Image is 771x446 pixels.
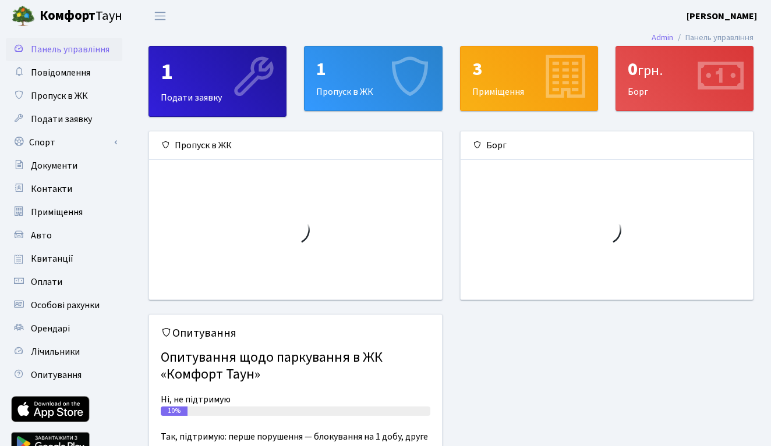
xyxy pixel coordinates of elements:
[638,60,663,81] span: грн.
[31,322,70,335] span: Орендарі
[472,58,586,80] div: 3
[634,26,771,50] nav: breadcrumb
[460,46,598,111] a: 3Приміщення
[304,46,442,111] a: 1Пропуск в ЖК
[31,345,80,358] span: Лічильники
[31,43,109,56] span: Панель управління
[31,229,52,242] span: Авто
[40,6,96,25] b: Комфорт
[149,47,286,116] div: Подати заявку
[6,84,122,108] a: Пропуск в ЖК
[146,6,175,26] button: Переключити навігацію
[6,340,122,363] a: Лічильники
[31,113,92,126] span: Подати заявку
[628,58,741,80] div: 0
[6,294,122,317] a: Особові рахунки
[161,345,430,388] h4: Опитування щодо паркування в ЖК «Комфорт Таун»
[6,247,122,270] a: Квитанції
[316,58,430,80] div: 1
[6,363,122,387] a: Опитування
[31,252,73,265] span: Квитанції
[6,108,122,131] a: Подати заявку
[6,154,122,177] a: Документи
[12,5,35,28] img: logo.png
[161,406,188,416] div: 10%
[31,206,83,219] span: Приміщення
[40,6,122,26] span: Таун
[6,201,122,224] a: Приміщення
[6,270,122,294] a: Оплати
[673,31,754,44] li: Панель управління
[161,393,430,406] div: Ні, не підтримую
[161,58,274,86] div: 1
[31,66,90,79] span: Повідомлення
[31,369,82,381] span: Опитування
[31,276,62,288] span: Оплати
[31,299,100,312] span: Особові рахунки
[149,131,442,160] div: Пропуск в ЖК
[6,177,122,201] a: Контакти
[6,131,122,154] a: Спорт
[687,10,757,23] b: [PERSON_NAME]
[31,90,88,102] span: Пропуск в ЖК
[6,61,122,84] a: Повідомлення
[148,46,287,117] a: 1Подати заявку
[687,9,757,23] a: [PERSON_NAME]
[6,38,122,61] a: Панель управління
[161,326,430,340] h5: Опитування
[616,47,753,110] div: Борг
[6,224,122,247] a: Авто
[305,47,441,110] div: Пропуск в ЖК
[652,31,673,44] a: Admin
[31,183,72,195] span: Контакти
[31,159,77,172] span: Документи
[6,317,122,340] a: Орендарі
[461,47,597,110] div: Приміщення
[461,131,754,160] div: Борг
